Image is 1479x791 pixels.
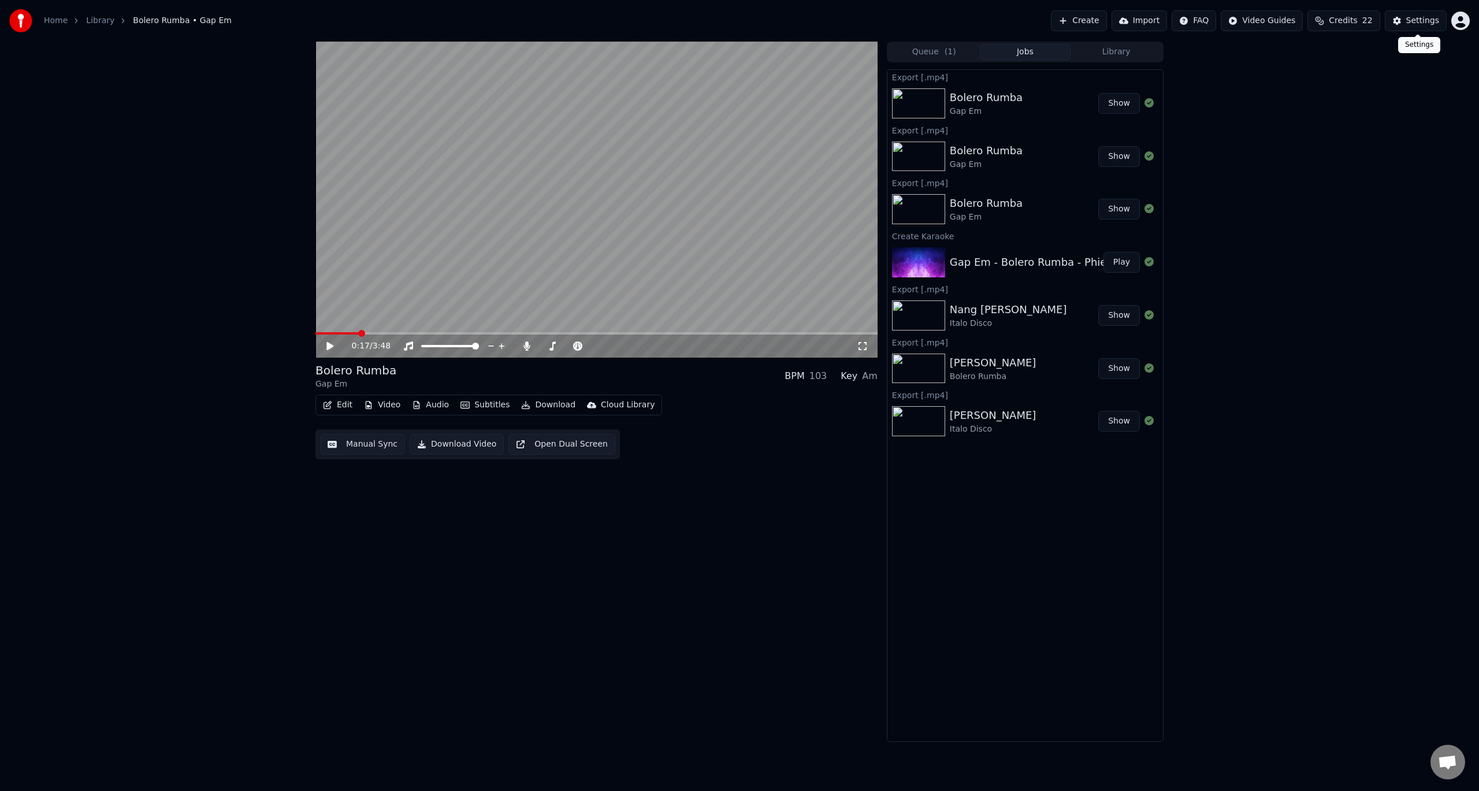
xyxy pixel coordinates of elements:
[1307,10,1380,31] button: Credits22
[1430,745,1465,779] div: Open chat
[950,106,1023,117] div: Gap Em
[1098,305,1140,326] button: Show
[133,15,232,27] span: Bolero Rumba • Gap Em
[407,397,454,413] button: Audio
[1098,199,1140,220] button: Show
[352,340,380,352] div: /
[841,369,857,383] div: Key
[950,355,1036,371] div: [PERSON_NAME]
[516,397,580,413] button: Download
[9,9,32,32] img: youka
[352,340,370,352] span: 0:17
[950,211,1023,223] div: Gap Em
[887,123,1163,137] div: Export [.mp4]
[950,318,1067,329] div: Italo Disco
[1103,252,1140,273] button: Play
[456,397,514,413] button: Subtitles
[950,424,1036,435] div: Italo Disco
[1098,358,1140,379] button: Show
[359,397,405,413] button: Video
[950,302,1067,318] div: Nang [PERSON_NAME]
[315,378,396,390] div: Gap Em
[1071,44,1162,61] button: Library
[44,15,68,27] a: Home
[887,70,1163,84] div: Export [.mp4]
[887,282,1163,296] div: Export [.mp4]
[601,399,655,411] div: Cloud Library
[410,434,504,455] button: Download Video
[950,159,1023,170] div: Gap Em
[1098,146,1140,167] button: Show
[1112,10,1167,31] button: Import
[950,254,1147,270] div: Gap Em - Bolero Rumba - Phien Ban 2
[862,369,878,383] div: Am
[887,229,1163,243] div: Create Karaoke
[1221,10,1303,31] button: Video Guides
[508,434,615,455] button: Open Dual Screen
[1385,10,1447,31] button: Settings
[945,46,956,58] span: ( 1 )
[1362,15,1373,27] span: 22
[889,44,980,61] button: Queue
[785,369,804,383] div: BPM
[950,143,1023,159] div: Bolero Rumba
[1398,37,1440,53] div: Settings
[44,15,232,27] nav: breadcrumb
[1329,15,1357,27] span: Credits
[1051,10,1107,31] button: Create
[1098,93,1140,114] button: Show
[373,340,391,352] span: 3:48
[887,176,1163,190] div: Export [.mp4]
[315,362,396,378] div: Bolero Rumba
[950,371,1036,382] div: Bolero Rumba
[809,369,827,383] div: 103
[887,388,1163,402] div: Export [.mp4]
[1406,15,1439,27] div: Settings
[980,44,1071,61] button: Jobs
[1098,411,1140,432] button: Show
[887,335,1163,349] div: Export [.mp4]
[318,397,357,413] button: Edit
[86,15,114,27] a: Library
[950,407,1036,424] div: [PERSON_NAME]
[1172,10,1216,31] button: FAQ
[320,434,405,455] button: Manual Sync
[950,195,1023,211] div: Bolero Rumba
[950,90,1023,106] div: Bolero Rumba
